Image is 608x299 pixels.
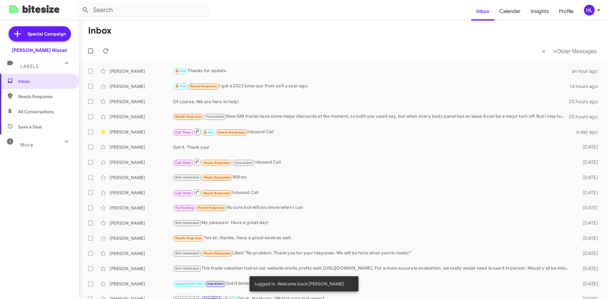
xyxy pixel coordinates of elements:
span: Inbox [18,78,72,84]
span: 🔥 Hot [203,130,214,134]
span: Older Messages [556,48,597,55]
div: Inbound Call [173,158,573,166]
div: This trade valuation tool on our website works pretty well: [URL][DOMAIN_NAME]. For a more accura... [173,265,573,272]
button: HL [579,5,601,16]
span: Not-Interested [175,251,199,255]
div: [PERSON_NAME] [110,190,173,196]
span: All Conversations [18,109,54,115]
span: Not-Interested [175,221,199,225]
span: More [20,142,33,148]
span: Try Pausing [175,206,193,210]
div: Inbound Call [173,189,573,196]
div: I got a 2022 bmw suv from ya'll a year ago [173,83,570,90]
span: Special Campaign [28,31,66,37]
div: [PERSON_NAME] [110,281,173,287]
span: Call Them [175,191,192,195]
span: Needs Response [203,191,230,195]
div: [PERSON_NAME] [110,98,173,105]
div: No sure but will you know when I can [173,204,573,211]
div: HL [584,5,595,16]
div: [DATE] [573,265,603,272]
span: Call Them [175,130,192,134]
span: Not-Interested [175,175,199,179]
div: [PERSON_NAME] [110,83,173,90]
div: [PERSON_NAME] [110,250,173,257]
span: 🔥 Hot [175,69,186,73]
div: [PERSON_NAME] [110,235,173,241]
span: Needs Response [190,84,217,88]
span: 🔥 Hot [175,84,186,88]
a: Calendar [494,2,526,21]
span: Call Them [175,161,192,165]
div: Got it. Thank you! [173,144,573,150]
div: [PERSON_NAME] [110,114,173,120]
span: Needs Response [203,161,230,165]
span: Save a Deal [18,124,42,130]
span: Important [207,282,224,286]
nav: Page navigation example [539,45,600,58]
span: Needs Response [198,206,225,210]
button: Previous [538,45,549,58]
span: Needs Response [175,115,202,119]
span: Forwarded [205,114,225,120]
div: a day ago [573,129,603,135]
div: an hour ago [572,68,603,74]
input: Search [77,3,210,18]
div: [DATE] [573,281,603,287]
a: Profile [554,2,579,21]
div: Yes sir, thanks. Have a great week as well. [173,234,573,242]
div: [DATE] [573,250,603,257]
span: Labels [20,64,39,69]
div: New GM trucks have some major discounts at the moment, so both you could say, but when every body... [173,113,569,120]
div: Thanks for update [173,67,572,75]
div: [PERSON_NAME] [110,265,173,272]
div: [PERSON_NAME] [110,129,173,135]
div: [PERSON_NAME] [110,159,173,165]
div: Will do [173,174,573,181]
span: Forwarded [233,160,254,166]
div: [PERSON_NAME] [110,220,173,226]
button: Next [549,45,600,58]
div: 20 hours ago [569,98,603,105]
span: Logged In. Welcome back [PERSON_NAME] [255,281,344,287]
div: Liked “No problem. Thank you for your response. We will be here when you're ready!” [173,250,573,257]
div: [DATE] [573,159,603,165]
span: Needs Response [175,236,202,240]
div: [PERSON_NAME] [110,68,173,74]
h1: Inbox [88,26,111,36]
span: » [553,47,556,55]
div: [PERSON_NAME] Nissan [12,47,67,53]
span: Needs Response [18,93,72,100]
div: My pleasure! Have a great day! [173,219,573,227]
div: [DATE] [573,190,603,196]
span: « [542,47,546,55]
div: 14 hours ago [570,83,603,90]
span: Needs Response [204,175,231,179]
a: Inbox [471,2,494,21]
a: Special Campaign [9,26,71,41]
div: 20 hours ago [569,114,603,120]
span: Needs Response [218,130,245,134]
span: Appointment Set [175,282,203,286]
div: [PERSON_NAME] [110,205,173,211]
div: [DATE] [573,174,603,181]
div: [PERSON_NAME] [110,144,173,150]
span: Needs Response [204,251,231,255]
div: [PERSON_NAME] [110,174,173,181]
div: Of course. We are here to help! [173,98,569,105]
div: [DATE] [573,220,603,226]
div: Got it texted over to you ma'am! [173,280,573,287]
div: [DATE] [573,235,603,241]
div: Inbound Call [173,128,573,136]
a: Insights [526,2,554,21]
div: [DATE] [573,205,603,211]
div: [DATE] [573,144,603,150]
span: Not-Interested [175,266,199,271]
